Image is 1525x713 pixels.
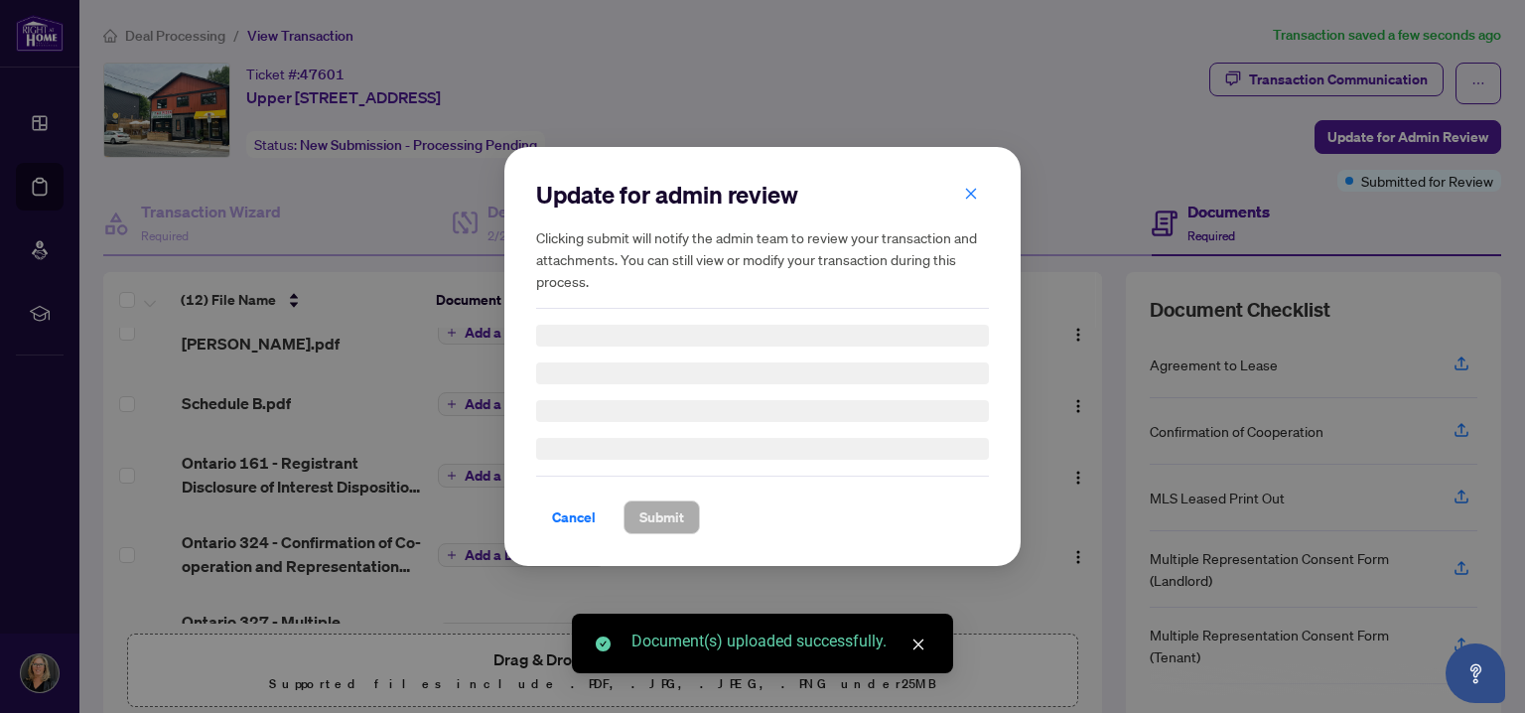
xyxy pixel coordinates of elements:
a: Close [907,634,929,655]
h5: Clicking submit will notify the admin team to review your transaction and attachments. You can st... [536,226,989,292]
h2: Update for admin review [536,179,989,211]
button: Submit [624,500,700,534]
span: close [911,638,925,651]
span: Cancel [552,501,596,533]
button: Cancel [536,500,612,534]
div: Document(s) uploaded successfully. [631,630,929,653]
span: close [964,187,978,201]
span: check-circle [596,637,611,651]
button: Open asap [1446,643,1505,703]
